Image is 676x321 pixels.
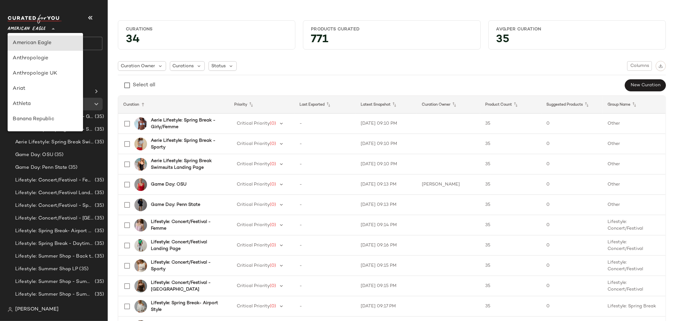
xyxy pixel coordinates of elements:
th: Last Exported [294,96,356,114]
b: Lifestyle: Spring Break- Airport Style [151,300,222,313]
span: (35) [93,113,104,121]
td: Other [602,154,666,174]
span: Critical Priority [237,304,270,309]
span: (0) [270,121,276,126]
span: Dashboard [20,62,45,70]
span: Lifestyle: Summer Shop LP [15,265,78,273]
td: [DATE] 09:10 PM [356,114,417,134]
span: Game Day: Penn State [15,164,67,171]
td: Lifestyle: Concert/Festival [602,276,666,296]
span: Aerie Lifestyle: Spring Break Swimsuits Landing Page [15,139,93,146]
span: (0) [270,243,276,248]
b: Lifestyle: Concert/Festival - Sporty [151,259,222,272]
td: 0 [541,276,602,296]
span: Status [211,63,226,69]
div: Select all [133,82,155,89]
span: Global Clipboards [22,88,63,95]
img: cfy_white_logo.C9jOOHJF.svg [8,15,61,23]
span: Lifestyle: Spring Break- Airport Style [15,227,93,235]
span: Aerie Lifestyle: Spring Break - Sporty [15,126,93,133]
span: Curation Owner [121,63,155,69]
span: Lifestyle: Summer Shop - Summer Abroad [15,278,93,285]
span: (35) [93,189,104,197]
b: Lifestyle: Concert/Festival - Femme [151,219,222,232]
img: 2161_1707_345_of [134,239,147,252]
th: Curation [118,96,229,114]
span: (35) [53,151,64,159]
span: (34) [44,101,55,108]
td: 0 [541,154,602,174]
td: 35 [480,235,541,256]
div: Products Curated [311,26,473,32]
span: (0) [270,263,276,268]
b: Aerie Lifestyle: Spring Break - Sporty [151,137,222,151]
span: Lifestyle: Summer Shop - Summer Internship [15,291,93,298]
b: Game Day: Penn State [151,201,200,208]
button: New Curation [625,79,666,91]
img: 0301_6079_106_of [134,259,147,272]
b: Aerie Lifestyle: Spring Break Swimsuits Landing Page [151,158,222,171]
img: 0358_6260_600_of [134,178,147,191]
b: Aerie Lifestyle: Spring Break - Girly/Femme [151,117,222,130]
td: - [294,174,356,195]
span: Lifestyle: Concert/Festival - Femme [15,177,93,184]
span: (0) [270,202,276,207]
img: svg%3e [8,307,13,312]
span: (0) [270,182,276,187]
b: Lifestyle: Concert/Festival Landing Page [151,239,222,252]
span: Critical Priority [237,202,270,207]
span: (35) [93,215,104,222]
td: [DATE] 09:16 PM [356,235,417,256]
td: - [294,235,356,256]
div: Avg.per Curation [496,26,658,32]
span: Lifestyle: Concert/Festival Landing Page [15,189,93,197]
span: Critical Priority [237,223,270,227]
span: Curations [173,63,194,69]
span: (0) [270,223,276,227]
td: 0 [541,235,602,256]
td: 0 [541,174,602,195]
td: 35 [480,296,541,317]
td: [DATE] 09:10 PM [356,134,417,154]
span: Lifestyle: Summer Shop - Back to School Essentials [15,253,93,260]
b: Lifestyle: Concert/Festival - [GEOGRAPHIC_DATA] [151,279,222,293]
td: Other [602,114,666,134]
span: (35) [93,240,104,247]
td: - [294,256,356,276]
td: [DATE] 09:10 PM [356,154,417,174]
td: [DATE] 09:15 PM [356,276,417,296]
span: Critical Priority [237,243,270,248]
span: (35) [93,139,104,146]
span: All Products [22,75,50,82]
th: Latest Snapshot [356,96,417,114]
img: svg%3e [10,63,16,69]
img: 1457_2460_410_of [134,199,147,211]
td: - [294,134,356,154]
td: Other [602,195,666,215]
td: - [294,114,356,134]
td: - [294,296,356,317]
td: 0 [541,195,602,215]
th: Priority [229,96,294,114]
button: Columns [627,61,652,71]
span: New Curation [630,83,660,88]
td: 0 [541,215,602,235]
span: (0) [270,162,276,167]
span: Aerie Lifestyle: Spring Break - Girly/Femme [15,113,93,121]
span: Lifestyle: Concert/Festival - Sporty [15,202,93,209]
span: [PERSON_NAME] [15,306,59,313]
div: 35 [491,35,663,47]
th: Curation Owner [417,96,480,114]
span: Critical Priority [237,162,270,167]
div: Curations [126,26,287,32]
img: 5494_3646_012_of [134,138,147,150]
span: (35) [93,126,104,133]
span: (35) [93,177,104,184]
td: Lifestyle: Spring Break [602,296,666,317]
td: - [294,215,356,235]
span: (0) [270,284,276,288]
span: (35) [93,278,104,285]
th: Product Count [480,96,541,114]
div: 34 [121,35,293,47]
th: Suggested Products [541,96,602,114]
